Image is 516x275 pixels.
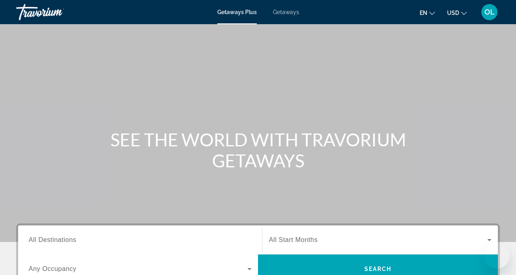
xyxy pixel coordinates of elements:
a: Getaways [273,9,299,15]
span: Any Occupancy [29,265,77,272]
span: USD [447,10,459,16]
span: All Destinations [29,236,76,243]
a: Getaways Plus [217,9,257,15]
button: User Menu [479,4,500,21]
span: OL [485,8,495,16]
span: en [420,10,427,16]
span: Search [364,266,392,272]
button: Change language [420,7,435,19]
h1: SEE THE WORLD WITH TRAVORIUM GETAWAYS [107,129,409,171]
a: Travorium [16,2,97,23]
iframe: Button to launch messaging window [484,243,510,269]
button: Change currency [447,7,467,19]
span: All Start Months [269,236,318,243]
